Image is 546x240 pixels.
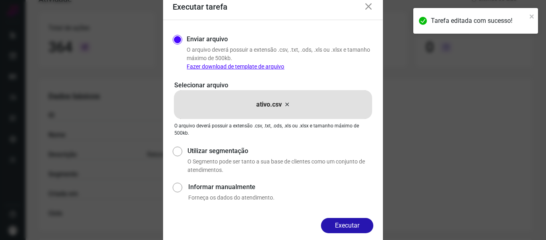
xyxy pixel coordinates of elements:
[188,182,373,192] label: Informar manualmente
[187,46,373,71] p: O arquivo deverá possuir a extensão .csv, .txt, .ods, .xls ou .xlsx e tamanho máximo de 500kb.
[188,194,373,202] p: Forneça os dados do atendimento.
[187,146,373,156] label: Utilizar segmentação
[529,11,535,21] button: close
[321,218,373,233] button: Executar
[431,16,527,26] div: Tarefa editada com sucesso!
[173,2,227,12] h3: Executar tarefa
[174,122,372,137] p: O arquivo deverá possuir a extensão .csv, .txt, .ods, .xls ou .xlsx e tamanho máximo de 500kb.
[187,157,373,174] p: O Segmento pode ser tanto a sua base de clientes como um conjunto de atendimentos.
[187,34,228,44] label: Enviar arquivo
[174,81,372,90] p: Selecionar arquivo
[256,100,282,109] p: ativo.csv
[187,63,284,70] a: Fazer download de template de arquivo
